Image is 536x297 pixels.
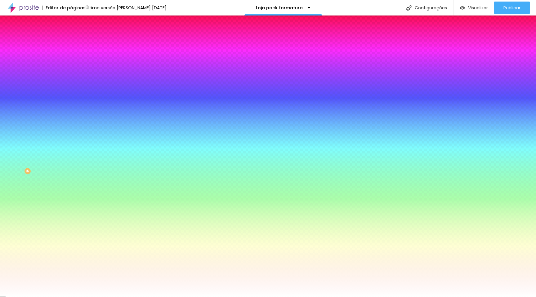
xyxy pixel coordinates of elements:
[468,5,488,10] span: Visualizar
[406,5,412,11] img: Icone
[494,2,530,14] button: Publicar
[460,5,465,11] img: view-1.svg
[453,2,494,14] button: Visualizar
[42,6,86,10] div: Editor de páginas
[86,6,167,10] div: Última versão [PERSON_NAME] [DATE]
[256,6,303,10] p: Loja pack formatura
[503,5,520,10] span: Publicar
